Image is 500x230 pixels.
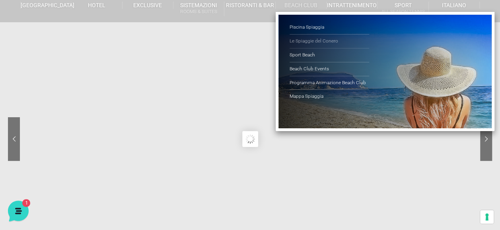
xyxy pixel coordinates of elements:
button: Inizia una conversazione [13,100,146,116]
span: Le tue conversazioni [13,64,68,70]
a: Mappa Spiaggia [290,90,369,103]
span: 1 [80,156,85,162]
small: All Season Tennis [377,8,428,15]
a: [DEMOGRAPHIC_DATA] tutto [71,64,146,70]
a: Ristoranti & Bar [224,2,275,9]
a: Beach Club Events [290,62,369,76]
small: Rooms & Suites [173,8,224,15]
a: SportAll Season Tennis [377,2,428,16]
a: Apri Centro Assistenza [85,132,146,138]
a: Programma Animazione Beach Club [290,76,369,90]
input: Cerca un articolo... [18,149,130,157]
p: Ciao! Benvenuto al [GEOGRAPHIC_DATA]! Come posso aiutarti! [33,86,124,94]
span: Italiano [442,2,466,8]
button: 1Messaggi [55,157,104,175]
a: [PERSON_NAME]Ciao! Benvenuto al [GEOGRAPHIC_DATA]! Come posso aiutarti!2 min fa1 [10,73,150,97]
span: Inizia una conversazione [52,105,117,111]
a: Intrattenimento [327,2,377,9]
a: Italiano [429,2,480,9]
span: [PERSON_NAME] [33,76,124,84]
button: Home [6,157,55,175]
p: 2 min fa [128,76,146,83]
button: Aiuto [104,157,153,175]
p: La nostra missione è rendere la tua esperienza straordinaria! [6,35,134,51]
p: Home [24,168,37,175]
a: Beach Club [276,2,327,9]
h2: Ciao da De Angelis Resort 👋 [6,6,134,32]
a: Hotel [71,2,122,9]
p: Aiuto [123,168,134,175]
a: SistemazioniRooms & Suites [173,2,224,16]
p: Messaggi [69,168,90,175]
a: Piscina Spiaggia [290,21,369,35]
a: Sport Beach [290,48,369,62]
button: Le tue preferenze relative al consenso per le tecnologie di tracciamento [480,210,494,224]
span: 1 [138,86,146,94]
img: light [13,77,29,93]
iframe: Customerly Messenger Launcher [6,199,30,223]
a: Le Spiaggie del Conero [290,35,369,48]
a: Exclusive [123,2,173,9]
span: Trova una risposta [13,132,62,138]
a: [GEOGRAPHIC_DATA] [20,2,71,9]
